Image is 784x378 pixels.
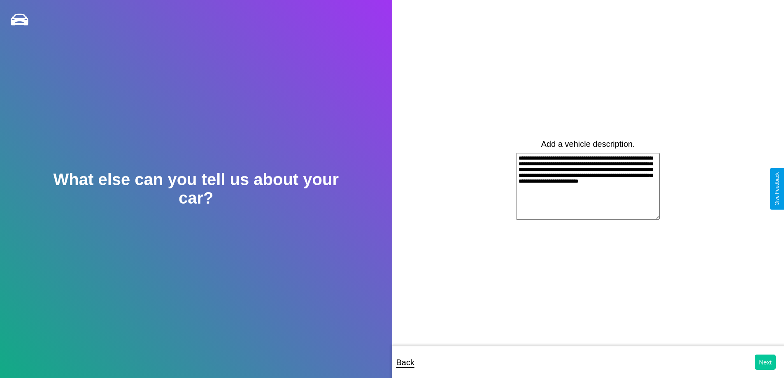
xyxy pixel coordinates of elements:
[396,355,414,370] p: Back
[39,170,353,207] h2: What else can you tell us about your car?
[774,172,780,206] div: Give Feedback
[541,139,635,149] label: Add a vehicle description.
[755,355,776,370] button: Next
